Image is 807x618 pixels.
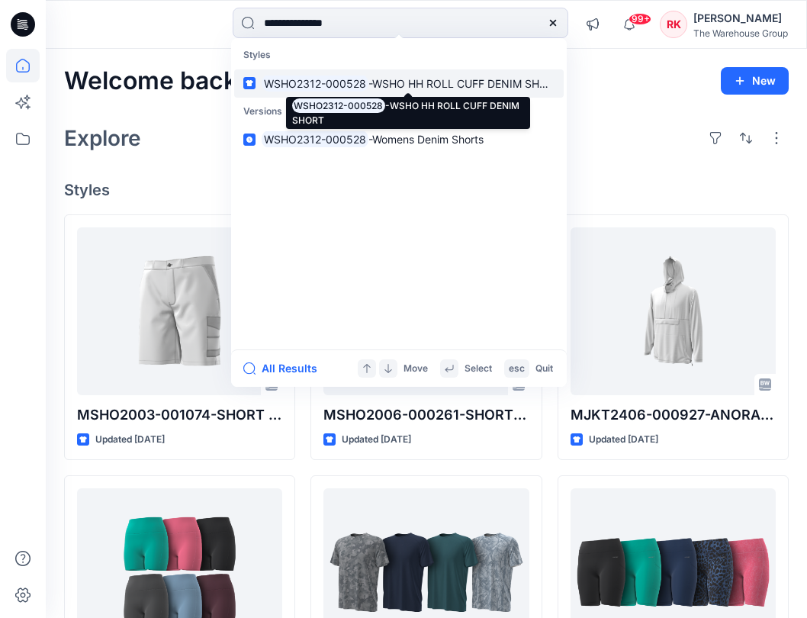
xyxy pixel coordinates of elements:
[95,432,165,448] p: Updated [DATE]
[342,432,411,448] p: Updated [DATE]
[234,41,564,69] p: Styles
[509,361,525,377] p: esc
[64,67,454,95] h2: Welcome back, [PERSON_NAME]
[243,359,327,378] button: All Results
[77,227,282,395] a: MSHO2003-001074-SHORT RVT UTILITY PS
[234,69,564,98] a: WSHO2312-000528-WSHO HH ROLL CUFF DENIM SHORT
[660,11,687,38] div: RK
[262,75,368,92] mark: WSHO2312-000528
[64,181,789,199] h4: Styles
[234,98,564,126] p: Versions
[234,125,564,153] a: WSHO2312-000528-Womens Denim Shorts
[721,67,789,95] button: New
[64,126,141,150] h2: Explore
[368,133,484,146] span: -Womens Denim Shorts
[77,404,282,426] p: MSHO2003-001074-SHORT RVT UTILITY PS
[465,361,492,377] p: Select
[535,361,553,377] p: Quit
[693,27,788,39] div: The Warehouse Group
[629,13,651,25] span: 99+
[403,361,428,377] p: Move
[262,130,368,148] mark: WSHO2312-000528
[693,9,788,27] div: [PERSON_NAME]
[571,227,776,395] a: MJKT2406-000927-ANORAK BC BONDED FLC JCKT
[323,404,529,426] p: MSHO2006-000261-SHORT HHM EW KNIT S-6XL
[571,404,776,426] p: MJKT2406-000927-ANORAK BC BONDED FLC JCKT
[368,77,561,90] span: -WSHO HH ROLL CUFF DENIM SHORT
[589,432,658,448] p: Updated [DATE]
